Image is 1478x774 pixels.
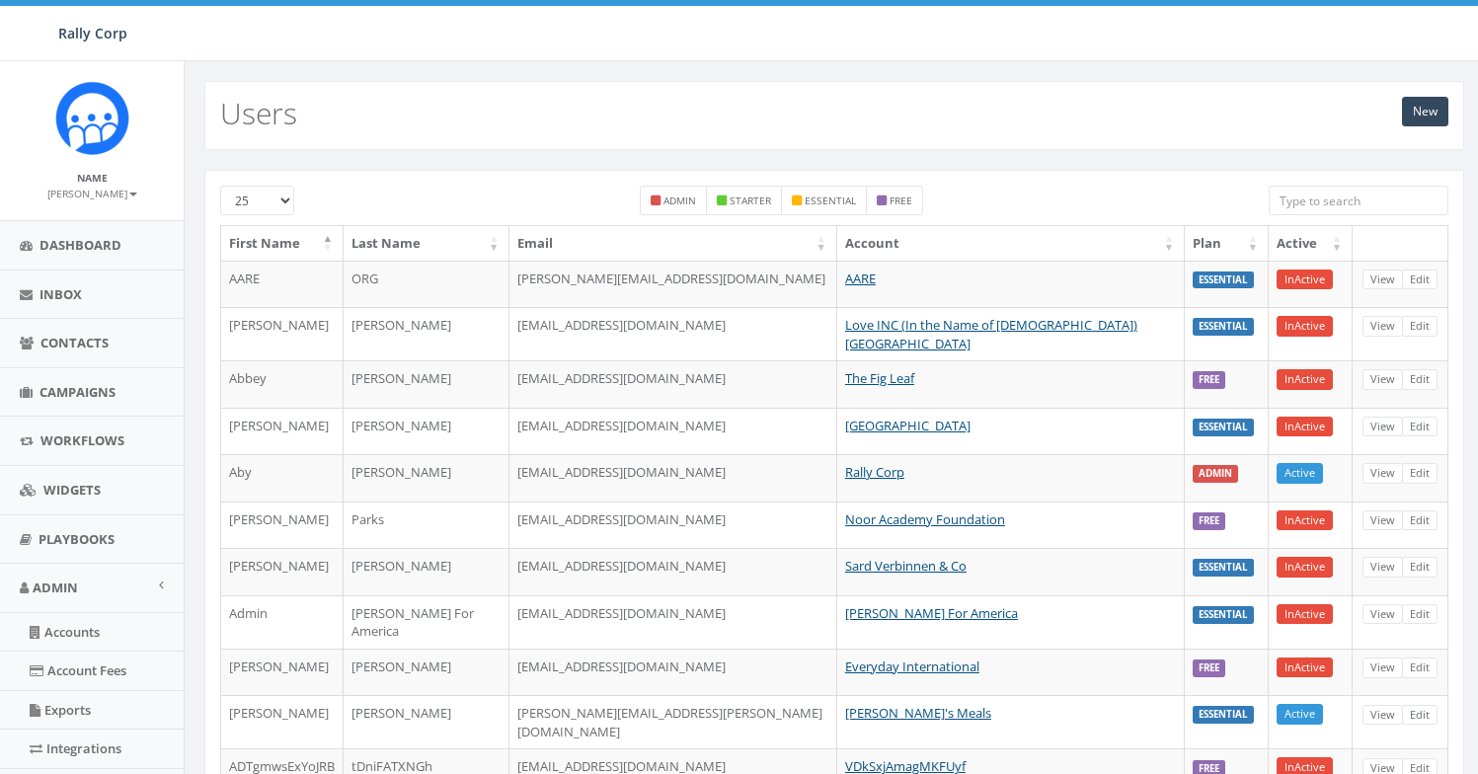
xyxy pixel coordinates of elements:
td: [PERSON_NAME] [344,454,509,502]
a: Edit [1402,604,1438,625]
a: Edit [1402,463,1438,484]
th: Last Name: activate to sort column ascending [344,226,509,261]
a: [PERSON_NAME] For America [845,604,1018,622]
td: [PERSON_NAME] [344,408,509,455]
td: [EMAIL_ADDRESS][DOMAIN_NAME] [509,307,837,360]
a: InActive [1277,510,1333,531]
td: [EMAIL_ADDRESS][DOMAIN_NAME] [509,408,837,455]
td: [PERSON_NAME] [344,649,509,696]
span: Playbooks [39,530,115,548]
span: Dashboard [39,236,121,254]
small: [PERSON_NAME] [47,187,137,200]
span: Inbox [39,285,82,303]
td: Admin [221,595,344,649]
a: Noor Academy Foundation [845,510,1005,528]
a: Love INC (In the Name of [DEMOGRAPHIC_DATA]) [GEOGRAPHIC_DATA] [845,316,1137,352]
a: [PERSON_NAME] [47,184,137,201]
small: starter [730,193,771,207]
label: ESSENTIAL [1193,559,1254,577]
a: Everyday International [845,658,979,675]
td: [PERSON_NAME] [344,307,509,360]
label: FREE [1193,512,1225,530]
th: First Name: activate to sort column descending [221,226,344,261]
h2: Users [220,97,297,129]
a: InActive [1277,604,1333,625]
input: Type to search [1269,186,1448,215]
span: Contacts [40,334,109,351]
label: ESSENTIAL [1193,706,1254,724]
td: [EMAIL_ADDRESS][DOMAIN_NAME] [509,360,837,408]
th: Active: activate to sort column ascending [1269,226,1353,261]
span: Rally Corp [58,24,127,42]
a: [PERSON_NAME]'s Meals [845,704,991,722]
a: InActive [1277,417,1333,437]
a: View [1362,369,1403,390]
th: Account: activate to sort column ascending [837,226,1185,261]
label: FREE [1193,659,1225,677]
td: AARE [221,261,344,308]
a: View [1362,463,1403,484]
span: Admin [33,579,78,596]
a: InActive [1277,658,1333,678]
a: InActive [1277,557,1333,578]
a: Edit [1402,369,1438,390]
a: Edit [1402,316,1438,337]
label: FREE [1193,371,1225,389]
a: View [1362,557,1403,578]
a: InActive [1277,369,1333,390]
a: Active [1277,463,1323,484]
span: Widgets [43,481,101,499]
span: Campaigns [39,383,116,401]
a: Edit [1402,557,1438,578]
label: ESSENTIAL [1193,271,1254,289]
label: ADMIN [1193,465,1238,483]
td: [EMAIL_ADDRESS][DOMAIN_NAME] [509,548,837,595]
td: [PERSON_NAME] For America [344,595,509,649]
td: [PERSON_NAME] [344,548,509,595]
small: Name [77,171,108,185]
a: View [1362,658,1403,678]
a: [GEOGRAPHIC_DATA] [845,417,971,434]
td: [EMAIL_ADDRESS][DOMAIN_NAME] [509,454,837,502]
a: Edit [1402,705,1438,726]
td: ORG [344,261,509,308]
td: [PERSON_NAME] [221,408,344,455]
a: View [1362,604,1403,625]
th: Email: activate to sort column ascending [509,226,837,261]
td: Aby [221,454,344,502]
a: New [1402,97,1448,126]
a: View [1362,417,1403,437]
small: essential [805,193,856,207]
a: Edit [1402,510,1438,531]
td: [PERSON_NAME] [344,695,509,748]
a: View [1362,316,1403,337]
td: [EMAIL_ADDRESS][DOMAIN_NAME] [509,595,837,649]
td: Parks [344,502,509,549]
td: [PERSON_NAME] [221,649,344,696]
a: Active [1277,704,1323,725]
td: [PERSON_NAME] [344,360,509,408]
a: InActive [1277,316,1333,337]
td: [PERSON_NAME] [221,695,344,748]
img: Icon_1.png [55,81,129,155]
label: ESSENTIAL [1193,419,1254,436]
a: Rally Corp [845,463,904,481]
td: [PERSON_NAME] [221,502,344,549]
small: admin [663,193,696,207]
td: [PERSON_NAME][EMAIL_ADDRESS][PERSON_NAME][DOMAIN_NAME] [509,695,837,748]
td: Abbey [221,360,344,408]
a: Sard Verbinnen & Co [845,557,967,575]
a: Edit [1402,658,1438,678]
a: Edit [1402,417,1438,437]
a: The Fig Leaf [845,369,914,387]
a: View [1362,705,1403,726]
label: ESSENTIAL [1193,318,1254,336]
a: View [1362,270,1403,290]
td: [EMAIL_ADDRESS][DOMAIN_NAME] [509,649,837,696]
a: AARE [845,270,876,287]
td: [PERSON_NAME] [221,548,344,595]
a: Edit [1402,270,1438,290]
td: [PERSON_NAME] [221,307,344,360]
small: free [890,193,912,207]
span: Workflows [40,431,124,449]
